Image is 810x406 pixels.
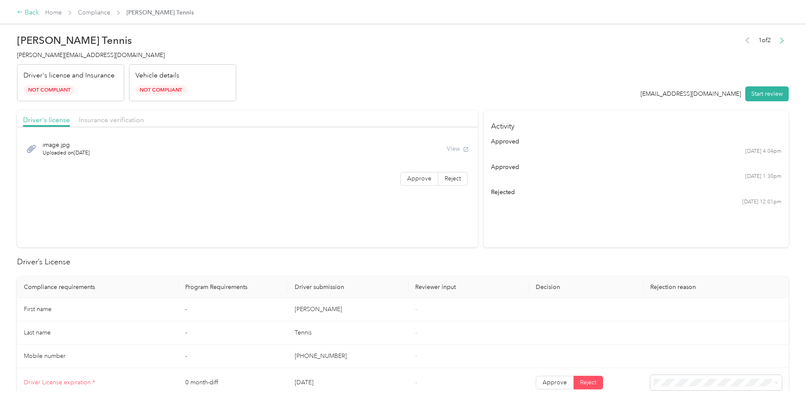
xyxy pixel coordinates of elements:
[24,329,51,336] span: Last name
[24,379,95,386] span: Driver License expiration *
[758,36,771,45] span: 1 of 2
[178,368,288,397] td: 0 month-diff
[17,51,165,59] span: [PERSON_NAME][EMAIL_ADDRESS][DOMAIN_NAME]
[24,352,66,360] span: Mobile number
[43,149,90,157] span: Uploaded on [DATE]
[43,140,90,149] span: image.jpg
[415,329,417,336] span: -
[484,110,789,137] h4: Activity
[288,321,408,345] td: Tennis
[491,188,781,197] div: rejected
[135,85,187,95] span: Not Compliant
[45,9,62,16] a: Home
[79,116,144,124] span: Insurance verification
[23,116,70,124] span: Driver's license
[643,277,789,298] th: Rejection reason
[491,163,781,172] div: approved
[17,34,236,46] h2: [PERSON_NAME] Tennis
[529,277,644,298] th: Decision
[17,256,789,268] h2: Driver’s License
[745,173,781,180] time: [DATE] 1:30pm
[745,148,781,155] time: [DATE] 4:04pm
[543,379,567,386] span: Approve
[126,8,194,17] span: [PERSON_NAME] Tennis
[78,9,110,16] a: Compliance
[288,277,408,298] th: Driver submission
[23,71,115,81] p: Driver's license and Insurance
[742,198,781,206] time: [DATE] 12:01pm
[745,86,789,101] button: Start review
[445,175,461,182] span: Reject
[178,277,288,298] th: Program Requirements
[17,8,39,18] div: Back
[24,306,52,313] span: First name
[415,379,417,386] span: -
[135,71,179,81] p: Vehicle details
[415,306,417,313] span: -
[17,298,178,321] td: First name
[762,358,810,406] iframe: Everlance-gr Chat Button Frame
[491,137,781,146] div: approved
[17,368,178,397] td: Driver License expiration *
[408,277,529,298] th: Reviewer input
[407,175,431,182] span: Approve
[17,345,178,368] td: Mobile number
[288,298,408,321] td: [PERSON_NAME]
[23,85,75,95] span: Not Compliant
[641,89,741,98] div: [EMAIL_ADDRESS][DOMAIN_NAME]
[178,321,288,345] td: -
[178,298,288,321] td: -
[288,368,408,397] td: [DATE]
[178,345,288,368] td: -
[17,321,178,345] td: Last name
[580,379,596,386] span: Reject
[415,352,417,360] span: -
[17,277,178,298] th: Compliance requirements
[288,345,408,368] td: [PHONE_NUMBER]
